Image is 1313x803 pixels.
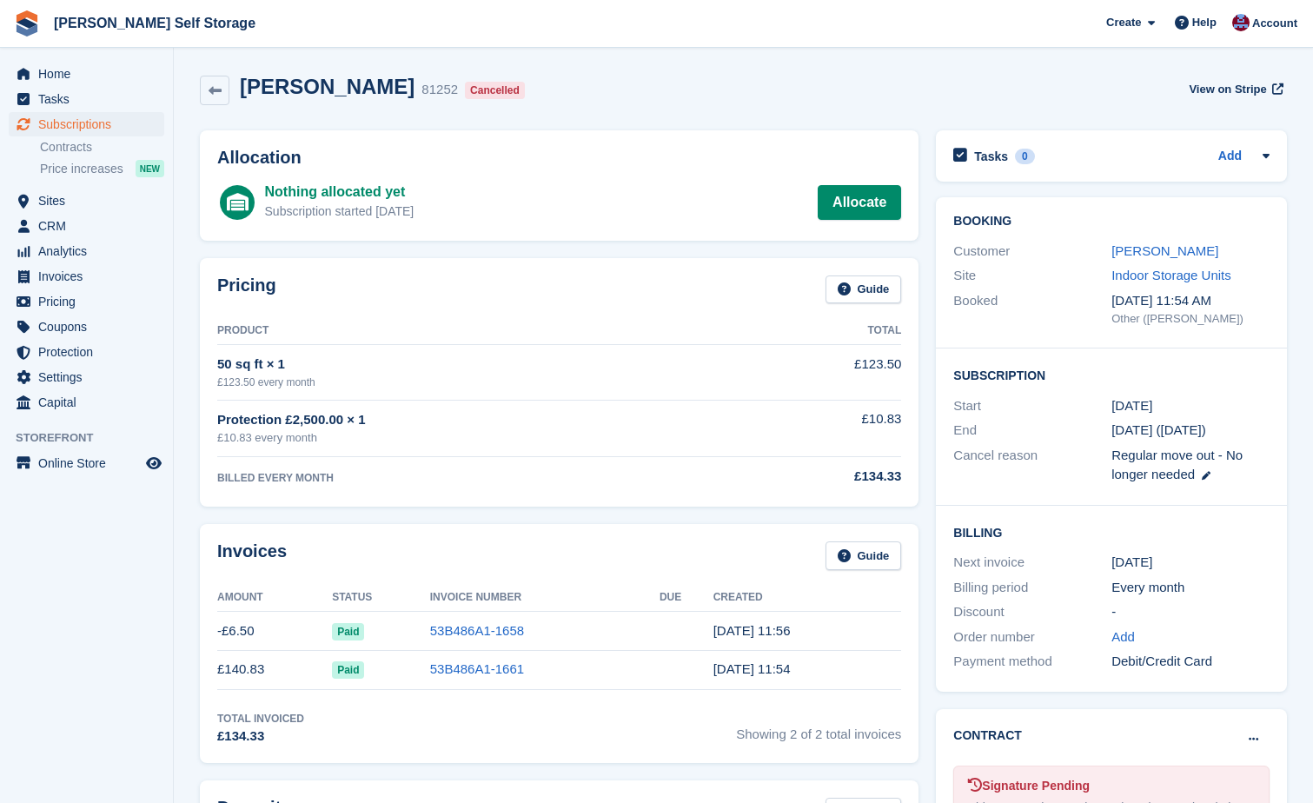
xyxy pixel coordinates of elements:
div: Every month [1111,578,1270,598]
a: Guide [826,541,902,570]
a: menu [9,365,164,389]
div: £123.50 every month [217,375,736,390]
div: 0 [1015,149,1035,164]
a: menu [9,112,164,136]
td: £10.83 [736,400,901,456]
div: 50 sq ft × 1 [217,355,736,375]
div: Debit/Credit Card [1111,652,1270,672]
span: Online Store [38,451,143,475]
a: menu [9,390,164,415]
div: Signature Pending [968,777,1255,795]
a: menu [9,189,164,213]
img: Tracy Bailey [1232,14,1250,31]
th: Product [217,317,736,345]
div: BILLED EVERY MONTH [217,470,736,486]
h2: Booking [953,215,1270,229]
th: Amount [217,584,332,612]
a: menu [9,315,164,339]
span: Help [1192,14,1217,31]
span: Analytics [38,239,143,263]
th: Status [332,584,430,612]
span: Home [38,62,143,86]
a: 53B486A1-1661 [430,661,524,676]
th: Total [736,317,901,345]
span: Invoices [38,264,143,289]
a: menu [9,239,164,263]
span: Pricing [38,289,143,314]
div: Payment method [953,652,1111,672]
a: Add [1218,147,1242,167]
time: 2025-04-09 10:54:07 UTC [713,661,791,676]
a: 53B486A1-1658 [430,623,524,638]
div: Next invoice [953,553,1111,573]
div: £134.33 [217,727,304,747]
div: [DATE] 11:54 AM [1111,291,1270,311]
span: Create [1106,14,1141,31]
a: menu [9,87,164,111]
span: Paid [332,623,364,640]
div: Customer [953,242,1111,262]
span: Storefront [16,429,173,447]
a: Contracts [40,139,164,156]
div: - [1111,602,1270,622]
div: Start [953,396,1111,416]
span: Account [1252,15,1297,32]
th: Invoice Number [430,584,660,612]
span: [DATE] ([DATE]) [1111,422,1206,437]
time: 2025-04-09 00:00:00 UTC [1111,396,1152,416]
a: [PERSON_NAME] [1111,243,1218,258]
h2: Subscription [953,366,1270,383]
div: Discount [953,602,1111,622]
h2: Pricing [217,275,276,304]
td: £123.50 [736,345,901,400]
h2: Billing [953,523,1270,541]
div: Nothing allocated yet [265,182,414,202]
div: [DATE] [1111,553,1270,573]
div: Protection £2,500.00 × 1 [217,410,736,430]
div: Other ([PERSON_NAME]) [1111,310,1270,328]
div: Subscription started [DATE] [265,202,414,221]
div: Cancelled [465,82,525,99]
h2: Invoices [217,541,287,570]
td: -£6.50 [217,612,332,651]
span: Coupons [38,315,143,339]
a: Preview store [143,453,164,474]
span: Regular move out - No longer needed [1111,448,1243,482]
div: 81252 [421,80,458,100]
div: End [953,421,1111,441]
div: £134.33 [736,467,901,487]
div: Cancel reason [953,446,1111,485]
a: menu [9,214,164,238]
span: Showing 2 of 2 total invoices [736,711,901,747]
time: 2025-04-09 10:56:08 UTC [713,623,791,638]
div: £10.83 every month [217,429,736,447]
a: menu [9,62,164,86]
span: Protection [38,340,143,364]
a: Indoor Storage Units [1111,268,1231,282]
a: Price increases NEW [40,159,164,178]
div: Site [953,266,1111,286]
a: Add [1111,627,1135,647]
div: NEW [136,160,164,177]
a: Allocate [818,185,901,220]
a: Guide [826,275,902,304]
th: Due [660,584,713,612]
span: Price increases [40,161,123,177]
a: menu [9,340,164,364]
span: Sites [38,189,143,213]
td: £140.83 [217,650,332,689]
img: stora-icon-8386f47178a22dfd0bd8f6a31ec36ba5ce8667c1dd55bd0f319d3a0aa187defe.svg [14,10,40,36]
span: Settings [38,365,143,389]
h2: Allocation [217,148,901,168]
h2: Tasks [974,149,1008,164]
a: View on Stripe [1182,75,1287,103]
div: Order number [953,627,1111,647]
a: [PERSON_NAME] Self Storage [47,9,262,37]
h2: Contract [953,727,1022,745]
h2: [PERSON_NAME] [240,75,414,98]
span: Subscriptions [38,112,143,136]
span: CRM [38,214,143,238]
span: Tasks [38,87,143,111]
a: menu [9,451,164,475]
a: menu [9,289,164,314]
